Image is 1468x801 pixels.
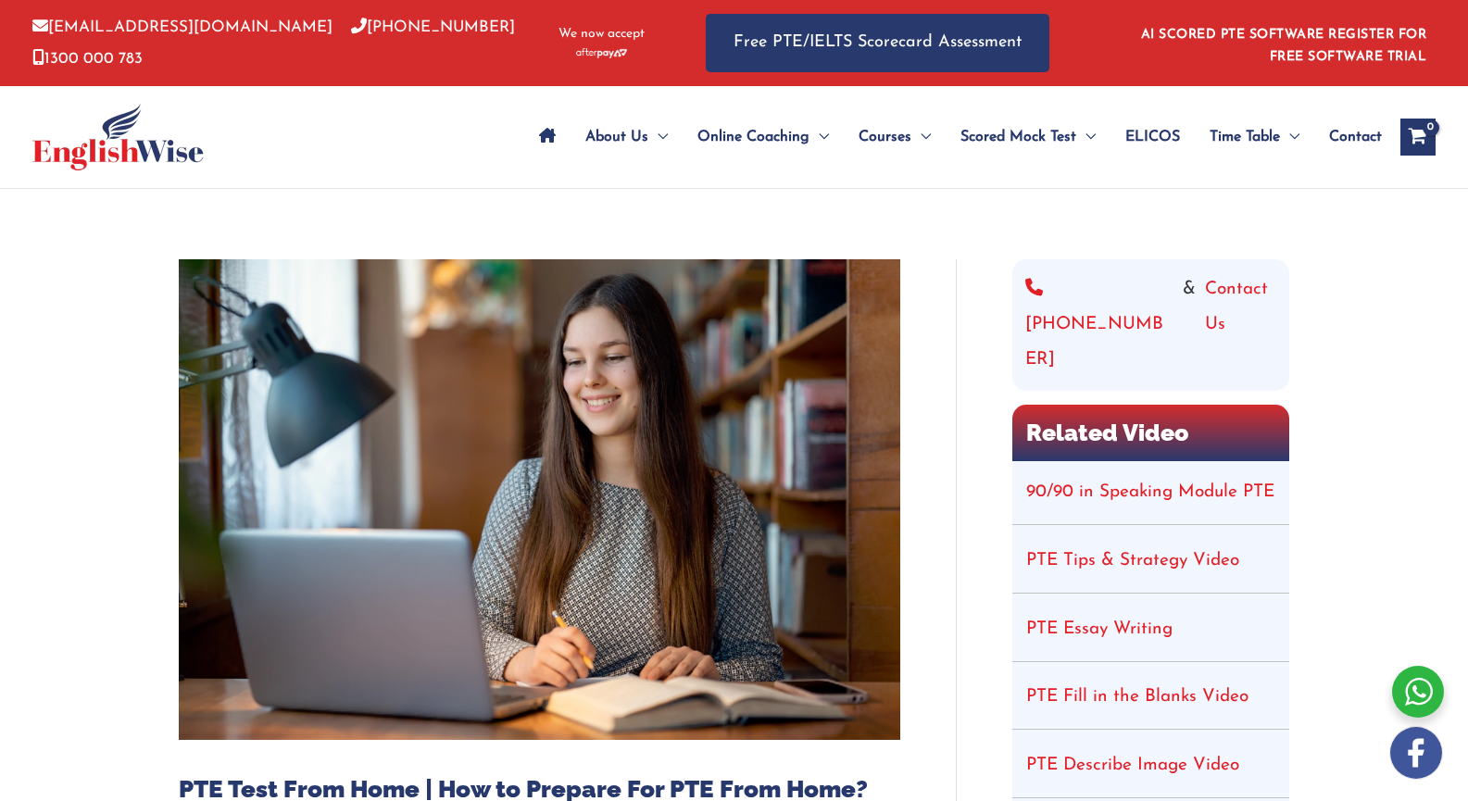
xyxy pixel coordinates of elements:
[1130,13,1436,73] aside: Header Widget 1
[1210,105,1280,169] span: Time Table
[1390,727,1442,779] img: white-facebook.png
[576,48,627,58] img: Afterpay-Logo
[844,105,946,169] a: CoursesMenu Toggle
[1125,105,1180,169] span: ELICOS
[946,105,1110,169] a: Scored Mock TestMenu Toggle
[648,105,668,169] span: Menu Toggle
[1026,757,1239,774] a: PTE Describe Image Video
[1026,552,1239,569] a: PTE Tips & Strategy Video
[1026,688,1248,706] a: PTE Fill in the Blanks Video
[809,105,829,169] span: Menu Toggle
[683,105,844,169] a: Online CoachingMenu Toggle
[1329,105,1382,169] span: Contact
[32,104,204,170] img: cropped-ew-logo
[1400,119,1436,156] a: View Shopping Cart, empty
[1141,28,1427,64] a: AI SCORED PTE SOFTWARE REGISTER FOR FREE SOFTWARE TRIAL
[911,105,931,169] span: Menu Toggle
[571,105,683,169] a: About UsMenu Toggle
[558,25,645,44] span: We now accept
[697,105,809,169] span: Online Coaching
[859,105,911,169] span: Courses
[1025,272,1173,378] a: [PHONE_NUMBER]
[960,105,1076,169] span: Scored Mock Test
[1076,105,1096,169] span: Menu Toggle
[1280,105,1299,169] span: Menu Toggle
[1012,405,1289,461] h2: Related Video
[1110,105,1195,169] a: ELICOS
[585,105,648,169] span: About Us
[524,105,1382,169] nav: Site Navigation: Main Menu
[1026,483,1274,501] a: 90/90 in Speaking Module PTE
[32,51,143,67] a: 1300 000 783
[32,19,332,35] a: [EMAIL_ADDRESS][DOMAIN_NAME]
[1314,105,1382,169] a: Contact
[1025,272,1276,378] div: &
[706,14,1049,72] a: Free PTE/IELTS Scorecard Assessment
[351,19,515,35] a: [PHONE_NUMBER]
[1026,620,1173,638] a: PTE Essay Writing
[1195,105,1314,169] a: Time TableMenu Toggle
[1205,272,1276,378] a: Contact Us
